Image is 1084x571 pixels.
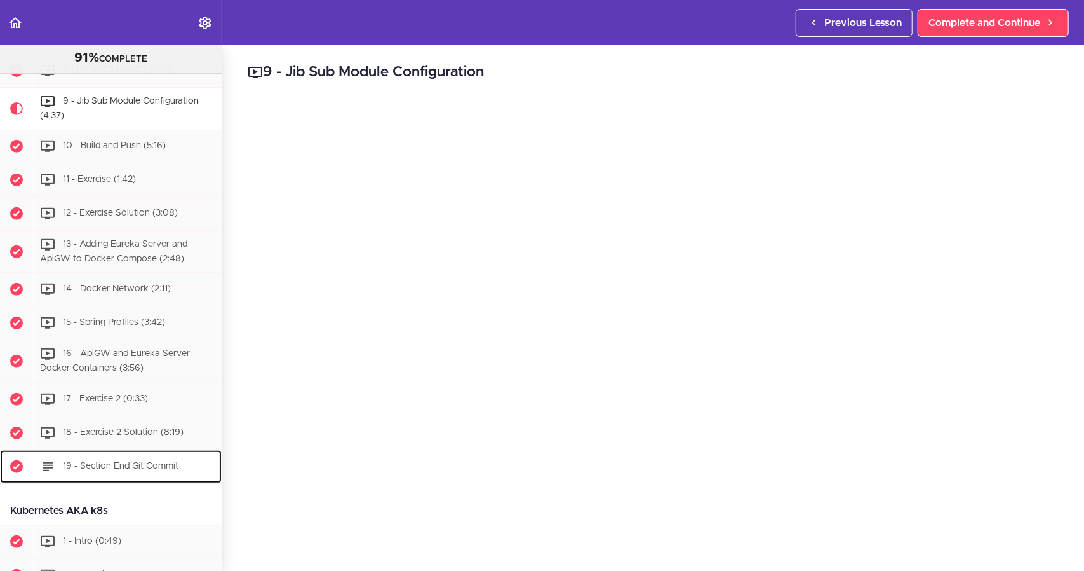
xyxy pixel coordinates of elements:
svg: Back to course curriculum [8,15,23,31]
svg: Settings Menu [197,15,213,31]
a: Previous Lesson [796,9,913,37]
span: 12 - Exercise Solution (3:08) [63,209,178,217]
span: Complete and Continue [928,15,1040,31]
span: 9 - Jib Sub Module Configuration (4:37) [40,97,199,120]
span: 19 - Section End Git Commit [63,462,178,471]
span: Previous Lesson [824,15,902,31]
span: 11 - Exercise (1:42) [63,175,136,184]
h2: 9 - Jib Sub Module Configuration [248,62,1059,83]
span: 17 - Exercise 2 (0:33) [63,394,148,403]
span: 10 - Build and Push (5:16) [63,141,166,150]
span: 13 - Adding Eureka Server and ApiGW to Docker Compose (2:48) [40,240,187,263]
span: 14 - Docker Network (2:11) [63,285,171,294]
span: 91% [74,52,99,64]
div: COMPLETE [16,50,206,67]
span: 15 - Spring Profiles (3:42) [63,319,165,327]
iframe: Video Player [248,102,1059,559]
a: Complete and Continue [918,9,1069,37]
span: 18 - Exercise 2 Solution (8:19) [63,428,184,437]
span: 1 - Intro (0:49) [63,537,121,546]
span: 16 - ApiGW and Eureka Server Docker Containers (3:56) [40,350,190,373]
